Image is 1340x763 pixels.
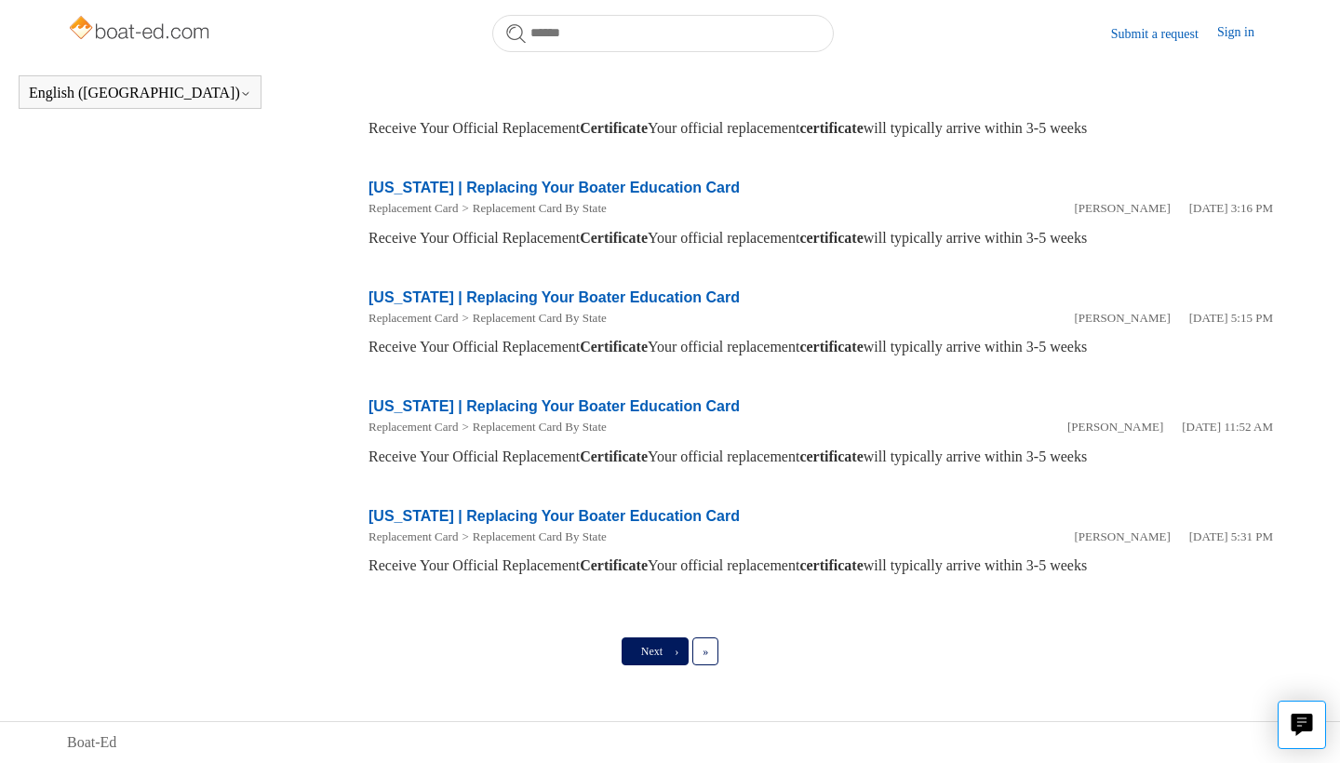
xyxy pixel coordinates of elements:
[368,508,740,524] a: [US_STATE] | Replacing Your Boater Education Card
[1182,420,1273,434] time: 05/22/2024, 11:52
[473,311,607,325] a: Replacement Card By State
[368,336,1273,358] div: Receive Your Official Replacement Your official replacement will typically arrive within 3-5 weeks
[1189,311,1273,325] time: 05/21/2024, 17:15
[622,637,689,665] a: Next
[368,555,1273,577] div: Receive Your Official Replacement Your official replacement will typically arrive within 3-5 weeks
[67,11,215,48] img: Boat-Ed Help Center home page
[29,85,251,101] button: English ([GEOGRAPHIC_DATA])
[368,117,1273,140] div: Receive Your Official Replacement Your official replacement will typically arrive within 3-5 weeks
[1067,418,1163,436] li: [PERSON_NAME]
[368,398,740,414] a: [US_STATE] | Replacing Your Boater Education Card
[580,339,648,355] em: Certificate
[368,180,740,195] a: [US_STATE] | Replacing Your Boater Education Card
[1189,529,1273,543] time: 05/21/2024, 17:31
[799,557,863,573] em: certificate
[675,645,678,658] span: ›
[458,309,606,328] li: Replacement Card By State
[799,120,863,136] em: certificate
[458,199,606,218] li: Replacement Card By State
[799,339,863,355] em: certificate
[473,420,607,434] a: Replacement Card By State
[703,645,708,658] span: »
[1074,199,1170,218] li: [PERSON_NAME]
[458,418,606,436] li: Replacement Card By State
[641,645,663,658] span: Next
[1278,701,1326,749] button: Live chat
[368,289,740,305] a: [US_STATE] | Replacing Your Boater Education Card
[368,418,458,436] li: Replacement Card
[368,529,458,543] a: Replacement Card
[458,528,606,546] li: Replacement Card By State
[368,446,1273,468] div: Receive Your Official Replacement Your official replacement will typically arrive within 3-5 weeks
[368,201,458,215] a: Replacement Card
[368,311,458,325] a: Replacement Card
[1189,201,1273,215] time: 05/22/2024, 15:16
[580,230,648,246] em: Certificate
[580,557,648,573] em: Certificate
[368,227,1273,249] div: Receive Your Official Replacement Your official replacement will typically arrive within 3-5 weeks
[368,199,458,218] li: Replacement Card
[1217,22,1273,45] a: Sign in
[492,15,834,52] input: Search
[368,420,458,434] a: Replacement Card
[368,309,458,328] li: Replacement Card
[580,120,648,136] em: Certificate
[799,230,863,246] em: certificate
[580,448,648,464] em: Certificate
[67,731,116,754] a: Boat-Ed
[1111,24,1217,44] a: Submit a request
[1074,528,1170,546] li: [PERSON_NAME]
[473,529,607,543] a: Replacement Card By State
[1074,309,1170,328] li: [PERSON_NAME]
[368,528,458,546] li: Replacement Card
[799,448,863,464] em: certificate
[473,201,607,215] a: Replacement Card By State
